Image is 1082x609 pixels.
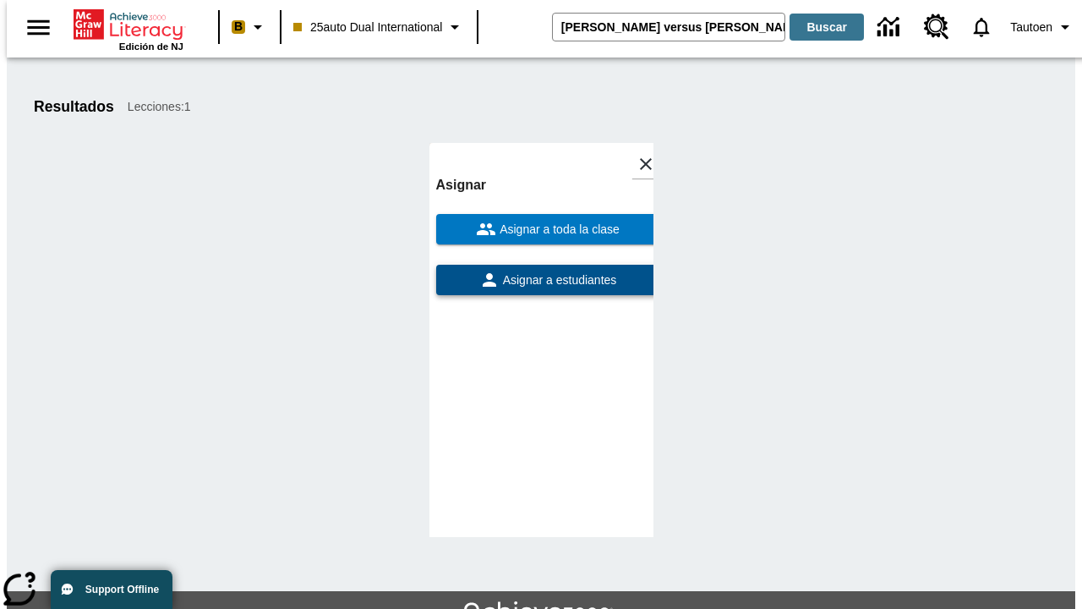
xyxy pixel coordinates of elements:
a: Centro de información [867,4,914,51]
span: Edición de NJ [119,41,183,52]
button: Cerrar [631,150,660,178]
button: Support Offline [51,570,172,609]
a: Portada [74,8,183,41]
h1: Resultados [34,98,114,116]
button: Abrir el menú lateral [14,3,63,52]
h6: Asignar [436,173,660,197]
span: Support Offline [85,584,159,595]
button: Clase: 25auto Dual International, Selecciona una clase [287,12,472,42]
button: Asignar a estudiantes [436,265,660,295]
button: Boost El color de la clase es melocotón. Cambiar el color de la clase. [225,12,275,42]
span: 25auto Dual International [293,19,442,36]
span: Asignar a toda la clase [496,221,620,239]
a: Notificaciones [959,5,1003,49]
button: Buscar [790,14,864,41]
input: Buscar campo [553,14,784,41]
button: Asignar a toda la clase [436,214,660,244]
span: Tautoen [1010,19,1052,36]
span: Asignar a estudiantes [500,272,617,289]
div: lesson details [429,143,653,537]
div: Portada [74,6,183,52]
span: Lecciones : 1 [128,98,191,116]
span: B [234,16,243,37]
a: Centro de recursos, Se abrirá en una pestaña nueva. [914,4,959,50]
button: Perfil/Configuración [1003,12,1082,42]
